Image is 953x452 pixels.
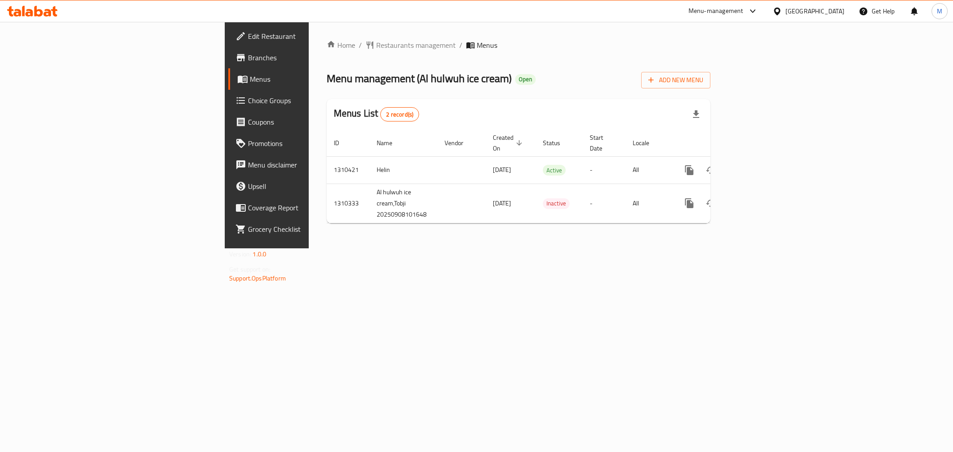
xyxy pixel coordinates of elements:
button: Change Status [700,159,722,181]
span: Name [377,138,404,148]
a: Coupons [228,111,384,133]
span: ID [334,138,351,148]
span: Start Date [590,132,615,154]
td: All [626,156,672,184]
button: more [679,193,700,214]
a: Upsell [228,176,384,197]
a: Menu disclaimer [228,154,384,176]
a: Support.OpsPlatform [229,272,286,284]
span: Upsell [248,181,377,192]
a: Choice Groups [228,90,384,111]
li: / [459,40,462,50]
a: Coverage Report [228,197,384,218]
span: [DATE] [493,197,511,209]
a: Grocery Checklist [228,218,384,240]
span: Coupons [248,117,377,127]
span: Created On [493,132,525,154]
td: - [583,156,626,184]
button: Add New Menu [641,72,710,88]
span: Grocery Checklist [248,224,377,234]
span: Version: [229,248,251,260]
a: Edit Restaurant [228,25,384,47]
div: [GEOGRAPHIC_DATA] [785,6,844,16]
th: Actions [672,130,772,157]
span: Vendor [445,138,475,148]
span: Coverage Report [248,202,377,213]
div: Menu-management [689,6,743,17]
span: 2 record(s) [381,110,419,119]
td: Helin [369,156,437,184]
div: Export file [685,104,707,125]
h2: Menus List [334,107,419,121]
span: Promotions [248,138,377,149]
a: Promotions [228,133,384,154]
span: Menus [477,40,497,50]
span: Menus [250,74,377,84]
div: Open [515,74,536,85]
span: Open [515,75,536,83]
a: Restaurants management [365,40,456,50]
span: [DATE] [493,164,511,176]
table: enhanced table [327,130,772,223]
span: 1.0.0 [252,248,266,260]
span: Edit Restaurant [248,31,377,42]
span: Inactive [543,198,570,209]
span: Active [543,165,566,176]
div: Total records count [380,107,419,121]
nav: breadcrumb [327,40,710,50]
span: Menu management ( Al hulwuh ice cream ) [327,68,512,88]
td: - [583,184,626,223]
span: Restaurants management [376,40,456,50]
a: Branches [228,47,384,68]
button: more [679,159,700,181]
span: Menu disclaimer [248,159,377,170]
span: M [937,6,942,16]
span: Get support on: [229,264,270,275]
td: Al hulwuh ice cream,Tobji 20250908101648 [369,184,437,223]
span: Add New Menu [648,75,703,86]
span: Choice Groups [248,95,377,106]
span: Status [543,138,572,148]
span: Locale [633,138,661,148]
span: Branches [248,52,377,63]
a: Menus [228,68,384,90]
td: All [626,184,672,223]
